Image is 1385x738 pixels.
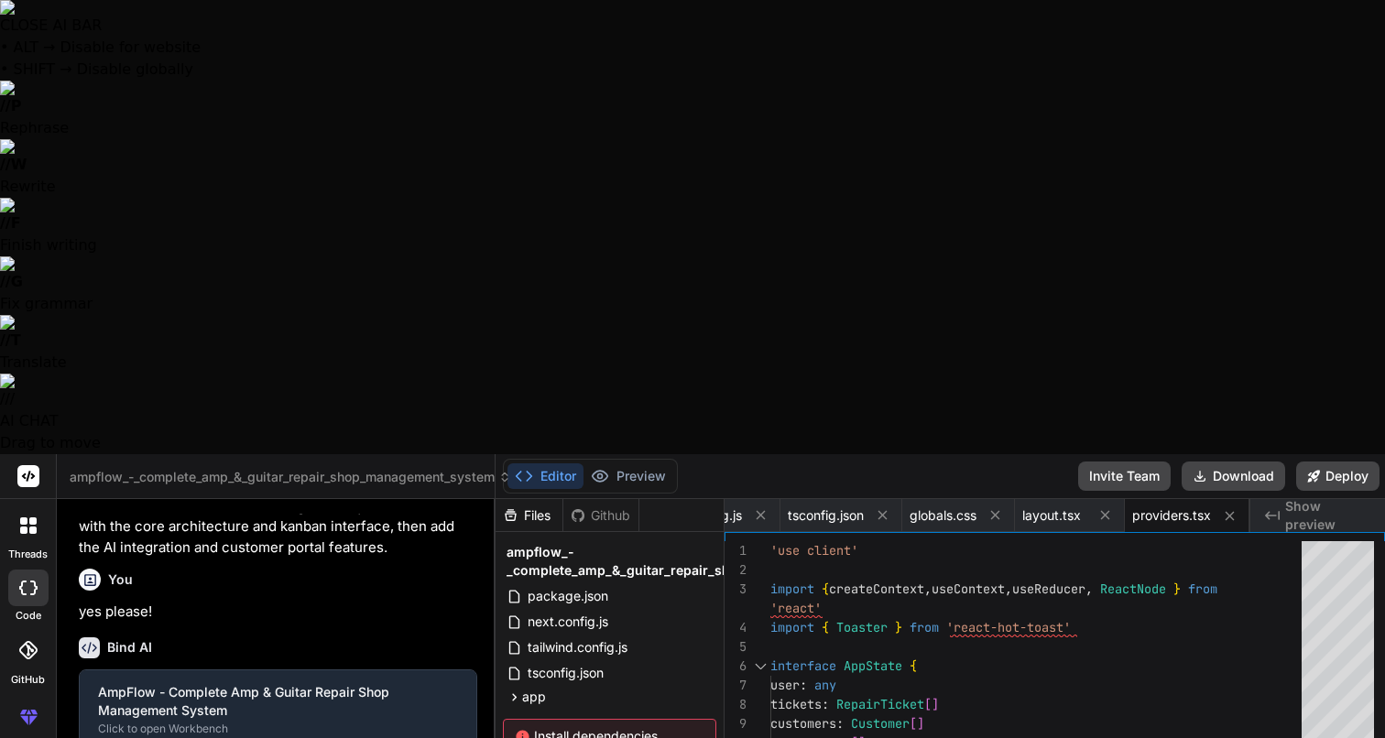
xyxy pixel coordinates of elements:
span: 'use client' [770,542,858,559]
span: 'react' [770,600,822,616]
span: , [1005,581,1012,597]
span: from [910,619,939,635]
p: yes please! [79,602,477,623]
div: AmpFlow - Complete Amp & Guitar Repair Shop Management System [98,683,429,720]
div: 6 [725,657,747,676]
span: user [770,677,800,693]
div: 5 [725,637,747,657]
span: { [822,581,829,597]
span: Toaster [836,619,888,635]
span: { [910,657,917,674]
span: Customer [851,715,910,732]
span: tsconfig.json [788,506,864,525]
span: import [770,619,814,635]
span: ] [932,696,939,712]
span: interface [770,657,836,674]
span: from [1188,581,1217,597]
span: [ [910,715,917,732]
div: 1 [725,541,747,560]
button: Invite Team [1078,461,1171,491]
span: , [924,581,932,597]
span: ampflow_-_complete_amp_&_guitar_repair_shop_management_system [70,468,511,486]
span: tsconfig.json [526,662,605,684]
span: providers.tsx [1132,506,1211,525]
span: Show preview [1285,497,1373,534]
span: ampflow_-_complete_amp_&_guitar_repair_shop_management_system [507,543,888,580]
span: layout.tsx [1022,506,1081,525]
span: tailwind.config.js [526,636,629,658]
span: [ [924,696,932,712]
h6: You [108,570,133,589]
span: globals.css [910,506,976,525]
span: } [1173,581,1181,597]
button: Editor [507,463,583,489]
span: import [770,581,814,597]
div: 4 [725,618,747,637]
div: 9 [725,714,747,733]
label: threads [8,547,48,562]
div: 7 [725,676,747,695]
div: 8 [725,695,747,714]
button: Download [1182,461,1285,491]
button: Preview [583,463,673,489]
span: tickets [770,696,822,712]
span: } [895,619,902,635]
p: Would you like me to proceed with building this comprehensive repair shop management system? I'll... [79,475,477,558]
span: useContext [932,581,1005,597]
span: next.config.js [526,611,610,633]
label: GitHub [11,672,45,688]
span: { [822,619,829,635]
span: AppState [844,657,902,674]
span: createContext [829,581,924,597]
label: code [16,608,41,624]
span: any [814,677,836,693]
span: app [522,688,546,706]
span: 'react-hot-toast' [946,619,1071,635]
span: ReactNode [1100,581,1166,597]
span: package.json [526,585,610,607]
div: Files [496,506,562,525]
button: Deploy [1296,461,1380,491]
span: : [822,696,829,712]
span: , [1085,581,1093,597]
div: 3 [725,580,747,599]
span: ] [917,715,924,732]
div: Click to collapse the range. [748,657,772,676]
span: : [836,715,844,732]
h6: Bind AI [107,638,152,657]
span: customers [770,715,836,732]
div: Click to open Workbench [98,722,429,736]
span: : [800,677,807,693]
span: RepairTicket [836,696,924,712]
span: useReducer [1012,581,1085,597]
div: Github [563,506,638,525]
div: 2 [725,560,747,580]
